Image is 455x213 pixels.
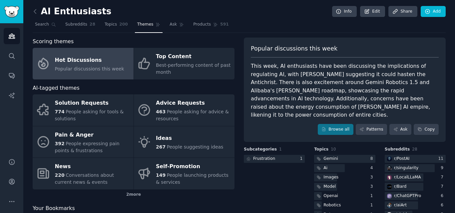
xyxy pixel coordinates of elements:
[441,174,446,180] div: 7
[137,22,154,28] span: Themes
[314,173,375,182] a: Images3
[156,161,231,172] div: Self-Promotion
[33,126,134,158] a: Pain & Anger392People expressing pain points & frustrations
[394,202,407,208] div: r/ aiArt
[55,98,130,109] div: Solution Requests
[356,124,387,135] a: Patterns
[55,109,65,114] span: 774
[65,22,87,28] span: Subreddits
[156,133,223,144] div: Ideas
[331,147,336,152] span: 10
[134,158,235,189] a: Self-Promotion149People launching products & services
[314,201,375,210] a: Robotics1
[134,126,235,158] a: Ideas267People suggesting ideas
[167,144,224,150] span: People suggesting ideas
[370,165,375,171] div: 4
[193,22,211,28] span: Products
[55,109,124,121] span: People asking for tools & solutions
[360,6,385,17] a: Edit
[105,22,117,28] span: Topics
[441,202,446,208] div: 6
[387,166,392,170] img: singularity
[385,164,446,172] a: singularityr/singularity9
[387,194,392,198] img: ChatGPTPro
[370,156,375,162] div: 8
[33,6,111,17] h2: AI Enthusiasts
[385,155,446,163] a: PostAIr/PostAI11
[370,202,375,208] div: 1
[55,141,65,146] span: 392
[55,172,114,185] span: Conversations about current news & events
[156,144,166,150] span: 267
[385,147,410,153] span: Subreddits
[387,203,392,208] img: aiArt
[63,19,98,33] a: Subreddits28
[300,156,305,162] div: 1
[385,183,446,191] a: Bardr/Bard7
[33,94,134,126] a: Solution Requests774People asking for tools & solutions
[323,165,327,171] div: Ai
[55,172,65,178] span: 220
[134,48,235,79] a: Top ContentBest-performing content of past month
[370,184,375,190] div: 3
[314,183,375,191] a: Model3
[33,84,80,92] span: AI-tagged themes
[441,184,446,190] div: 7
[279,147,282,152] span: 1
[387,157,392,161] img: PostAI
[156,62,230,75] span: Best-performing content of past month
[55,141,120,153] span: People expressing pain points & frustrations
[441,193,446,199] div: 6
[33,189,234,200] div: 2 more
[323,156,338,162] div: Gemini
[394,165,419,171] div: r/ singularity
[170,22,177,28] span: Ask
[90,22,95,28] span: 28
[389,124,411,135] a: Ask
[33,19,58,33] a: Search
[394,193,421,199] div: r/ ChatGPTPro
[314,155,375,163] a: Gemini8
[33,158,134,189] a: News220Conversations about current news & events
[244,147,277,153] span: Subcategories
[323,184,336,190] div: Model
[387,184,392,189] img: Bard
[394,174,421,180] div: r/ LocalLLaMA
[134,94,235,126] a: Advice Requests463People asking for advice & resources
[55,55,124,65] div: Hot Discussions
[253,156,275,162] div: Frustration
[394,184,407,190] div: r/ Bard
[323,174,338,180] div: Images
[323,202,341,208] div: Robotics
[135,19,163,33] a: Themes
[332,6,357,17] a: Info
[156,172,228,185] span: People launching products & services
[156,52,231,62] div: Top Content
[156,109,166,114] span: 463
[388,6,417,17] a: Share
[323,193,338,199] div: Openai
[35,22,49,28] span: Search
[314,164,375,172] a: Ai4
[167,19,186,33] a: Ask
[394,156,410,162] div: r/ PostAI
[55,130,130,140] div: Pain & Anger
[318,124,353,135] a: Browse all
[414,124,439,135] button: Copy
[33,48,134,79] a: Hot DiscussionsPopular discussions this week
[385,173,446,182] a: LocalLLaMAr/LocalLLaMA7
[156,98,231,109] div: Advice Requests
[102,19,130,33] a: Topics200
[387,175,392,180] img: LocalLLaMA
[385,192,446,200] a: ChatGPTPror/ChatGPTPro6
[314,147,328,153] span: Topics
[55,161,130,172] div: News
[438,156,446,162] div: 11
[370,174,375,180] div: 3
[156,109,229,121] span: People asking for advice & resources
[441,165,446,171] div: 9
[412,147,417,152] span: 28
[4,6,19,18] img: GummySearch logo
[244,155,305,163] a: Frustration1
[421,6,446,17] a: Add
